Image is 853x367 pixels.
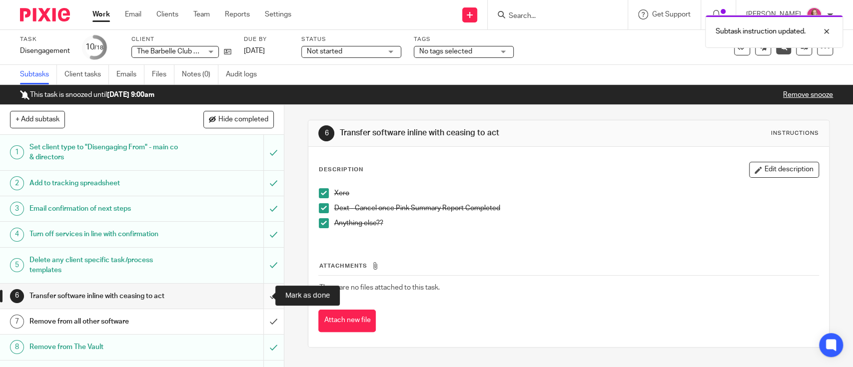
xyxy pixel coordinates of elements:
label: Due by [244,35,289,43]
h1: Transfer software inline with ceasing to act [29,289,179,304]
a: Files [152,65,174,84]
div: 7 [10,315,24,329]
div: 5 [10,258,24,272]
h1: Delete any client specific task/process templates [29,253,179,278]
span: There are no files attached to this task. [319,284,439,291]
h1: Turn off services in line with confirmation [29,227,179,242]
small: /18 [94,45,103,50]
a: Email [125,9,141,19]
a: Clients [156,9,178,19]
p: Subtask instruction updated. [716,26,806,36]
a: Reports [225,9,250,19]
span: Not started [307,48,342,55]
div: Disengagement [20,46,70,56]
b: [DATE] 9:00am [107,91,154,98]
button: Hide completed [203,111,274,128]
div: 6 [10,289,24,303]
a: Team [193,9,210,19]
a: Subtasks [20,65,57,84]
div: 6 [318,125,334,141]
span: Attachments [319,263,367,269]
a: Client tasks [64,65,109,84]
p: Xero [334,188,818,198]
label: Task [20,35,70,43]
img: Pixie [20,8,70,21]
div: 3 [10,202,24,216]
div: 8 [10,340,24,354]
span: Hide completed [218,116,268,124]
a: Emails [116,65,144,84]
h1: Set client type to "Disengaging From" - main co & directors [29,140,179,165]
div: Instructions [771,129,819,137]
button: Edit description [749,162,819,178]
h1: Email confirmation of next steps [29,201,179,216]
h1: Remove from all other software [29,314,179,329]
label: Client [131,35,231,43]
h1: Transfer software inline with ceasing to act [340,128,590,138]
div: 1 [10,145,24,159]
button: + Add subtask [10,111,65,128]
h1: Remove from The Vault [29,340,179,355]
label: Status [301,35,401,43]
label: Tags [414,35,514,43]
h1: Add to tracking spreadsheet [29,176,179,191]
a: Notes (0) [182,65,218,84]
p: This task is snoozed until [20,90,154,100]
div: 10 [85,41,103,53]
div: 4 [10,228,24,242]
button: Attach new file [318,310,376,332]
p: Dext - Cancel once Pink Summary Report Completed [334,203,818,213]
a: Settings [265,9,291,19]
img: Team%20headshots.png [806,7,822,23]
span: The Barbelle Club Ltd [137,48,204,55]
p: Anything else?? [334,218,818,228]
a: Audit logs [226,65,264,84]
a: Work [92,9,110,19]
span: No tags selected [419,48,472,55]
span: [DATE] [244,47,265,54]
p: Description [318,166,363,174]
div: 2 [10,176,24,190]
a: Remove snooze [783,91,833,98]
